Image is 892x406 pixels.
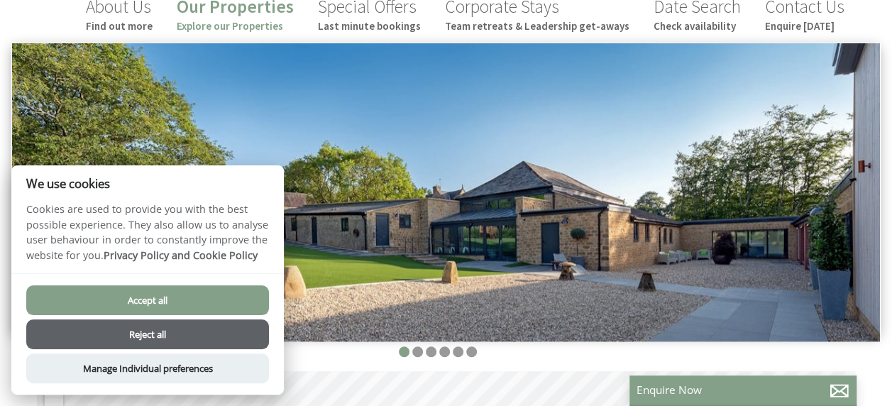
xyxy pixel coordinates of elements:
[86,19,153,33] small: Find out more
[26,319,269,349] button: Reject all
[765,19,844,33] small: Enquire [DATE]
[318,19,421,33] small: Last minute bookings
[445,19,629,33] small: Team retreats & Leadership get-aways
[637,383,849,397] p: Enquire Now
[654,19,741,33] small: Check availability
[26,285,269,315] button: Accept all
[11,202,284,273] p: Cookies are used to provide you with the best possible experience. They also allow us to analyse ...
[104,248,258,262] a: Privacy Policy and Cookie Policy
[26,353,269,383] button: Manage Individual preferences
[177,19,294,33] small: Explore our Properties
[11,177,284,190] h2: We use cookies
